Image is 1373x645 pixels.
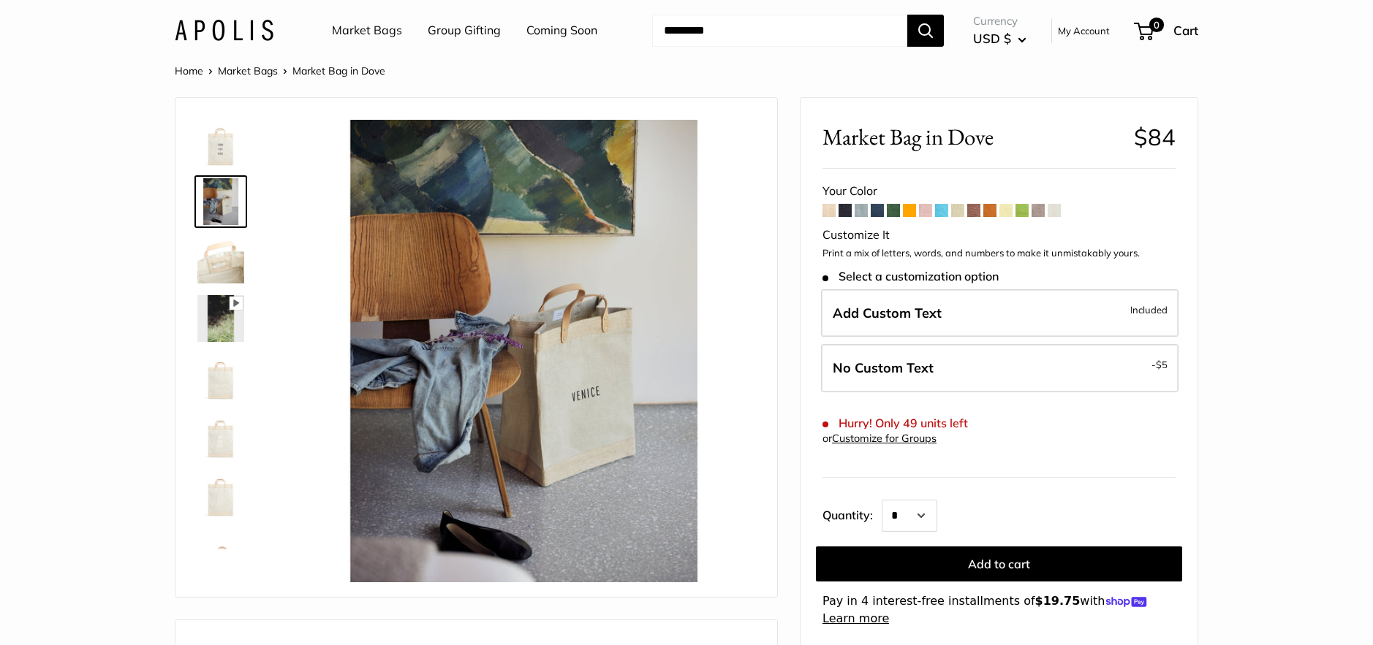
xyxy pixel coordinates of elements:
[973,11,1026,31] span: Currency
[821,344,1179,392] label: Leave Blank
[832,432,937,445] a: Customize for Groups
[197,354,244,400] img: Market Bag in Dove
[822,123,1123,150] span: Market Bag in Dove
[197,412,244,459] img: Market Bag in Dove
[194,467,247,520] a: Market Bag in Dove
[194,175,247,228] a: Market Bag in Dove
[822,416,968,430] span: Hurry! Only 49 units left
[821,289,1179,337] label: Add Custom Text
[1130,301,1168,318] span: Included
[822,224,1176,246] div: Customize It
[194,409,247,462] a: Market Bag in Dove
[907,15,944,47] button: Search
[822,246,1176,261] p: Print a mix of letters, words, and numbers to make it unmistakably yours.
[1151,356,1168,373] span: -
[175,20,273,41] img: Apolis
[822,180,1176,202] div: Your Color
[218,64,278,77] a: Market Bags
[197,237,244,283] img: Market Bag in Dove
[1173,23,1198,38] span: Cart
[822,495,882,532] label: Quantity:
[428,20,501,42] a: Group Gifting
[1156,359,1168,370] span: $5
[194,234,247,286] a: Market Bag in Dove
[652,15,907,47] input: Search...
[175,64,203,77] a: Home
[822,429,937,449] div: or
[526,20,597,42] a: Coming Soon
[197,529,244,576] img: Market Bag in Dove
[833,359,934,376] span: No Custom Text
[194,292,247,345] a: Market Bag in Dove
[197,120,244,167] img: Market Bag in Dove
[175,61,385,80] nav: Breadcrumb
[822,270,999,283] span: Select a customization option
[197,178,244,225] img: Market Bag in Dove
[194,526,247,579] a: Market Bag in Dove
[292,64,385,77] span: Market Bag in Dove
[973,31,1011,46] span: USD $
[973,27,1026,50] button: USD $
[1058,22,1110,39] a: My Account
[1135,19,1198,42] a: 0 Cart
[197,470,244,517] img: Market Bag in Dove
[833,305,942,321] span: Add Custom Text
[1149,18,1164,32] span: 0
[292,120,755,582] img: Market Bag in Dove
[194,117,247,169] a: Market Bag in Dove
[816,546,1182,581] button: Add to cart
[194,351,247,403] a: Market Bag in Dove
[332,20,402,42] a: Market Bags
[197,295,244,342] img: Market Bag in Dove
[1134,123,1176,151] span: $84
